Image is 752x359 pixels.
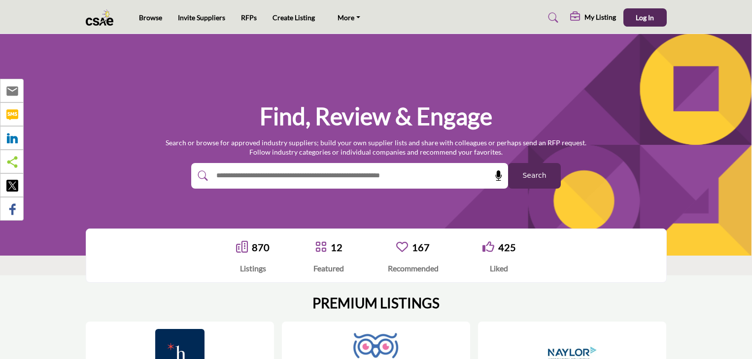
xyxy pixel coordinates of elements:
a: 12 [331,241,342,253]
a: Search [539,10,565,26]
h2: PREMIUM LISTINGS [312,295,440,312]
div: Featured [313,262,344,274]
div: Recommended [388,262,439,274]
button: Log In [623,8,667,27]
a: Go to Recommended [396,241,408,254]
div: Listings [236,262,270,274]
span: Log In [636,13,654,22]
p: Search or browse for approved industry suppliers; build your own supplier lists and share with co... [166,138,586,157]
a: 425 [498,241,516,253]
a: Go to Featured [315,241,327,254]
a: Browse [139,13,162,22]
a: 870 [252,241,270,253]
a: RFPs [241,13,257,22]
i: Go to Liked [482,241,494,253]
a: More [331,11,367,25]
img: Site Logo [86,9,119,26]
h5: My Listing [584,13,616,22]
button: Search [508,163,561,189]
div: Liked [482,262,516,274]
span: Search [522,170,546,181]
a: Invite Suppliers [178,13,225,22]
h1: Find, Review & Engage [260,101,492,131]
div: My Listing [570,12,616,24]
a: 167 [412,241,430,253]
a: Create Listing [273,13,315,22]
